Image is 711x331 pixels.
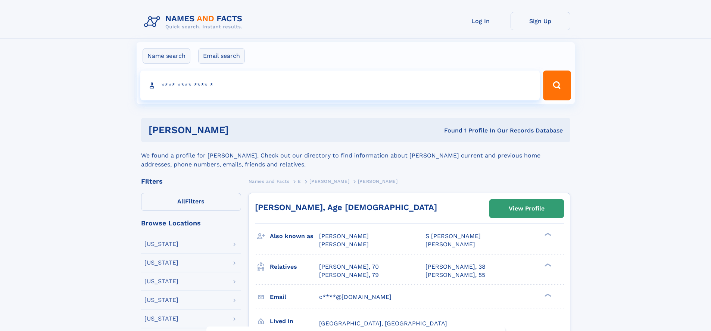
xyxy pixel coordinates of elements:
[144,278,178,284] div: [US_STATE]
[270,315,319,328] h3: Lived in
[198,48,245,64] label: Email search
[425,271,485,279] a: [PERSON_NAME], 55
[141,12,249,32] img: Logo Names and Facts
[543,293,552,297] div: ❯
[141,193,241,211] label: Filters
[149,125,337,135] h1: [PERSON_NAME]
[451,12,511,30] a: Log In
[141,178,241,185] div: Filters
[319,232,369,240] span: [PERSON_NAME]
[255,203,437,212] a: [PERSON_NAME], Age [DEMOGRAPHIC_DATA]
[509,200,545,217] div: View Profile
[270,230,319,243] h3: Also known as
[358,179,398,184] span: [PERSON_NAME]
[425,241,475,248] span: [PERSON_NAME]
[144,297,178,303] div: [US_STATE]
[319,320,447,327] span: [GEOGRAPHIC_DATA], [GEOGRAPHIC_DATA]
[141,220,241,227] div: Browse Locations
[144,316,178,322] div: [US_STATE]
[543,71,571,100] button: Search Button
[141,142,570,169] div: We found a profile for [PERSON_NAME]. Check out our directory to find information about [PERSON_N...
[309,179,349,184] span: [PERSON_NAME]
[298,177,301,186] a: E
[270,291,319,303] h3: Email
[336,127,563,135] div: Found 1 Profile In Our Records Database
[425,263,486,271] a: [PERSON_NAME], 38
[319,271,379,279] a: [PERSON_NAME], 79
[543,262,552,267] div: ❯
[511,12,570,30] a: Sign Up
[140,71,540,100] input: search input
[144,260,178,266] div: [US_STATE]
[425,232,481,240] span: S [PERSON_NAME]
[144,241,178,247] div: [US_STATE]
[249,177,290,186] a: Names and Facts
[177,198,185,205] span: All
[143,48,190,64] label: Name search
[490,200,564,218] a: View Profile
[319,263,379,271] a: [PERSON_NAME], 70
[270,260,319,273] h3: Relatives
[298,179,301,184] span: E
[309,177,349,186] a: [PERSON_NAME]
[319,241,369,248] span: [PERSON_NAME]
[543,232,552,237] div: ❯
